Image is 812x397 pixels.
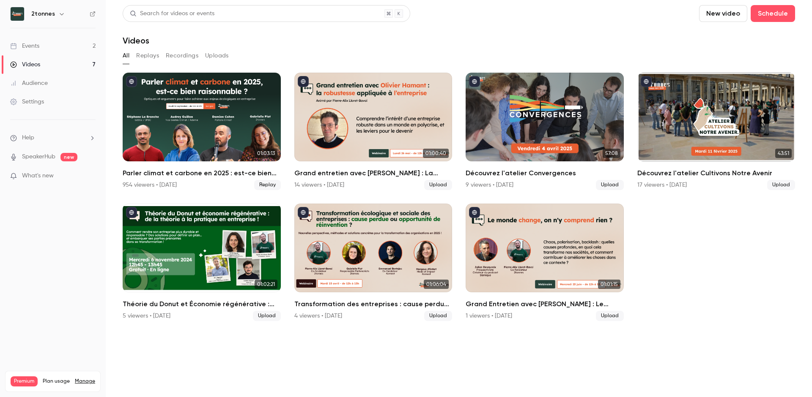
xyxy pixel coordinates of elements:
div: 1 viewers • [DATE] [466,312,512,320]
span: Upload [253,311,281,321]
li: Grand Entretien avec Julien Devaureix : Le monde change, on n'y comprend rien ? [466,204,624,321]
h2: Découvrez l'atelier Cultivons Notre Avenir [637,168,796,178]
a: 01:06:04Transformation des entreprises : cause perdue ou opportunité de réinvention ?4 viewers • ... [294,204,453,321]
span: Help [22,133,34,142]
div: Search for videos or events [130,9,214,18]
button: All [123,49,129,63]
span: 01:01:15 [598,280,620,289]
li: Théorie du Donut et Économie régénérative : quelle pratique en entreprise ? [123,204,281,321]
span: Upload [596,311,624,321]
span: 01:06:04 [424,280,449,289]
li: Transformation des entreprises : cause perdue ou opportunité de réinvention ? [294,204,453,321]
h2: Découvrez l'atelier Convergences [466,168,624,178]
a: 57:08Découvrez l'atelier Convergences9 viewers • [DATE]Upload [466,73,624,190]
div: Settings [10,98,44,106]
button: published [469,207,480,218]
span: 43:51 [775,149,792,158]
span: Plan usage [43,378,70,385]
div: 5 viewers • [DATE] [123,312,170,320]
ul: Videos [123,73,795,321]
a: 01:02:21Théorie du Donut et Économie régénérative : quelle pratique en entreprise ?5 viewers • [D... [123,204,281,321]
button: published [641,76,652,87]
span: Replay [254,180,281,190]
button: Replays [136,49,159,63]
div: 4 viewers • [DATE] [294,312,342,320]
div: Audience [10,79,48,87]
span: new [60,153,77,161]
img: 2tonnes [11,7,24,21]
a: 43:51Découvrez l'atelier Cultivons Notre Avenir17 viewers • [DATE]Upload [637,73,796,190]
a: 01:00:40Grand entretien avec [PERSON_NAME] : La robustesse appliquée aux entreprises14 viewers •... [294,73,453,190]
a: SpeakerHub [22,152,55,161]
h2: Théorie du Donut et Économie régénérative : quelle pratique en entreprise ? [123,299,281,309]
h6: 2tonnes [31,10,55,18]
span: What's new [22,171,54,180]
li: Découvrez l'atelier Cultivons Notre Avenir [637,73,796,190]
section: Videos [123,5,795,392]
h1: Videos [123,35,149,46]
button: Schedule [751,5,795,22]
div: 954 viewers • [DATE] [123,181,177,189]
h2: Transformation des entreprises : cause perdue ou opportunité de réinvention ? [294,299,453,309]
div: 9 viewers • [DATE] [466,181,513,189]
span: 01:03:13 [255,149,277,158]
span: Upload [596,180,624,190]
button: published [298,207,309,218]
button: published [126,76,137,87]
h2: Grand entretien avec [PERSON_NAME] : La robustesse appliquée aux entreprises [294,168,453,178]
button: Uploads [205,49,229,63]
button: published [298,76,309,87]
button: Recordings [166,49,198,63]
span: 01:00:40 [423,149,449,158]
div: Events [10,42,39,50]
li: help-dropdown-opener [10,133,96,142]
a: Manage [75,378,95,385]
a: 01:03:13Parler climat et carbone en 2025 : est-ce bien raisonnable ?954 viewers • [DATE]Replay [123,73,281,190]
span: 01:02:21 [255,280,277,289]
div: 17 viewers • [DATE] [637,181,687,189]
li: Grand entretien avec Olivier Hamant : La robustesse appliquée aux entreprises [294,73,453,190]
h2: Parler climat et carbone en 2025 : est-ce bien raisonnable ? [123,168,281,178]
button: New video [699,5,747,22]
div: 14 viewers • [DATE] [294,181,344,189]
h2: Grand Entretien avec [PERSON_NAME] : Le monde change, on n'y comprend rien ? [466,299,624,309]
span: 57:08 [603,149,620,158]
span: Premium [11,376,38,386]
li: Parler climat et carbone en 2025 : est-ce bien raisonnable ? [123,73,281,190]
iframe: Noticeable Trigger [85,172,96,180]
div: Videos [10,60,40,69]
span: Upload [424,180,452,190]
a: 01:01:15Grand Entretien avec [PERSON_NAME] : Le monde change, on n'y comprend rien ?1 viewers • [... [466,204,624,321]
button: published [469,76,480,87]
li: Découvrez l'atelier Convergences [466,73,624,190]
span: Upload [424,311,452,321]
span: Upload [767,180,795,190]
button: published [126,207,137,218]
